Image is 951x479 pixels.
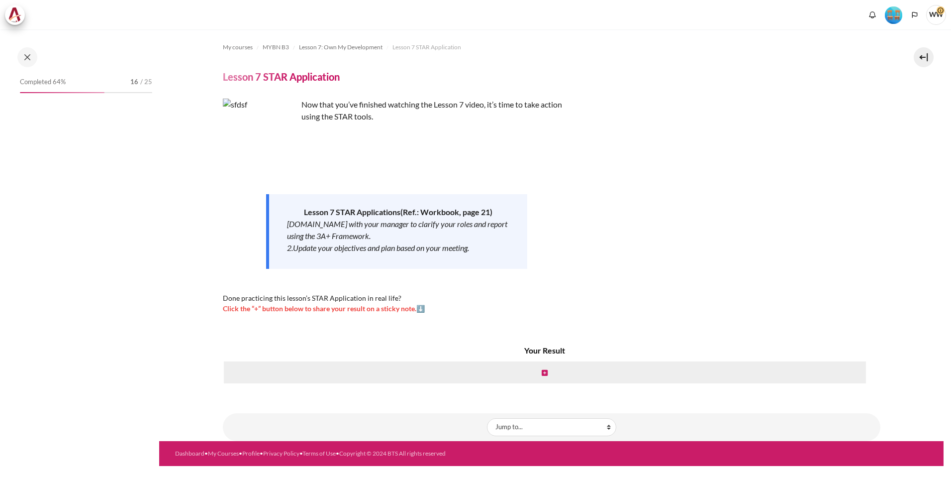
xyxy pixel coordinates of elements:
a: Lesson 7: Own My Development [299,41,382,53]
a: Architeck Architeck [5,5,30,25]
span: Done practicing this lesson’s STAR Application in real life? [223,294,401,302]
strong: (Ref.: Workbook, page 21) [400,207,492,217]
a: MYBN B3 [263,41,289,53]
img: Architeck [8,7,22,22]
a: Terms of Use [302,450,336,457]
div: Show notification window with no new notifications [865,7,880,22]
div: Level #4 [885,5,902,24]
a: Level #4 [881,5,906,24]
span: Completed 64% [20,77,66,87]
a: Profile [242,450,260,457]
span: / 25 [140,77,152,87]
span: N ow that you’ve finished watching the Lesson 7 video, it’s time to take action using the STAR to... [301,100,562,121]
div: • • • • • [175,449,594,458]
span: ⬇️ [223,304,425,313]
span: Lesson 7 STAR Application [392,43,461,52]
div: 2.Update your objectives and plan based on your meeting. [287,242,509,254]
span: WW [926,5,946,25]
div: [DOMAIN_NAME] with your manager to clarify your roles and report using the 3A+ Framework. [287,218,509,242]
section: Content [159,29,944,441]
a: Dashboard [175,450,204,457]
h4: Lesson 7 STAR Application [223,70,340,83]
img: Level #4 [885,6,902,24]
a: Privacy Policy [263,450,299,457]
button: Languages [907,7,922,22]
div: 64% [20,92,104,93]
h4: Your Result [223,345,867,357]
i: Create new note in this column [542,369,548,376]
nav: Navigation bar [223,39,880,55]
span: MYBN B3 [263,43,289,52]
a: User menu [926,5,946,25]
span: 16 [130,77,138,87]
a: My Courses [208,450,239,457]
a: Lesson 7 STAR Application [392,41,461,53]
strong: Click the “+” button below to share your result on a sticky note. [223,304,416,313]
a: My courses [223,41,253,53]
span: My courses [223,43,253,52]
img: sfdsf [223,99,297,173]
strong: Lesson 7 STAR Applications [304,207,400,217]
a: Copyright © 2024 BTS All rights reserved [339,450,446,457]
span: Lesson 7: Own My Development [299,43,382,52]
